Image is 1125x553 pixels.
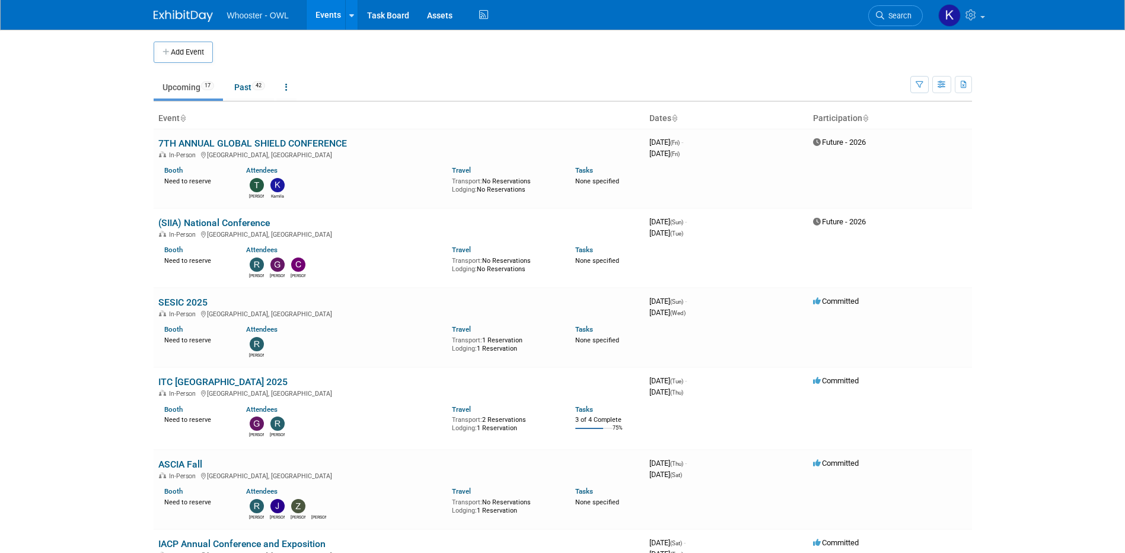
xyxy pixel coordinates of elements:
[249,272,264,279] div: Richard Spradley
[250,337,264,351] img: Robert Dugan
[649,217,687,226] span: [DATE]
[613,425,623,441] td: 75%
[575,336,619,344] span: None specified
[452,414,557,432] div: 2 Reservations 1 Reservation
[649,470,682,479] span: [DATE]
[452,257,482,265] span: Transport:
[158,229,640,239] div: [GEOGRAPHIC_DATA], [GEOGRAPHIC_DATA]
[575,416,640,424] div: 3 of 4 Complete
[158,376,288,387] a: ITC [GEOGRAPHIC_DATA] 2025
[813,138,866,147] span: Future - 2026
[159,310,166,316] img: In-Person Event
[452,416,482,424] span: Transport:
[649,308,686,317] span: [DATE]
[252,81,265,90] span: 42
[250,499,264,513] img: Richard Spradley
[649,297,687,306] span: [DATE]
[670,310,686,316] span: (Wed)
[291,272,305,279] div: Clare Louise Southcombe
[813,297,859,306] span: Committed
[575,405,593,414] a: Tasks
[249,351,264,358] div: Robert Dugan
[452,424,477,432] span: Lodging:
[169,472,199,480] span: In-Person
[813,459,859,468] span: Committed
[158,388,640,398] div: [GEOGRAPHIC_DATA], [GEOGRAPHIC_DATA]
[645,109,808,129] th: Dates
[270,178,285,192] img: Kamila Castaneda
[452,498,482,506] span: Transport:
[670,139,680,146] span: (Fri)
[685,217,687,226] span: -
[884,11,912,20] span: Search
[164,255,229,265] div: Need to reserve
[452,496,557,514] div: No Reservations 1 Reservation
[164,496,229,507] div: Need to reserve
[291,513,305,520] div: Zach Artz
[227,11,289,20] span: Whooster - OWL
[452,175,557,193] div: No Reservations No Reservations
[158,471,640,480] div: [GEOGRAPHIC_DATA], [GEOGRAPHIC_DATA]
[249,513,264,520] div: Richard Spradley
[868,5,923,26] a: Search
[452,166,471,174] a: Travel
[575,177,619,185] span: None specified
[164,166,183,174] a: Booth
[311,513,326,520] div: Ronald Lifton
[670,151,680,157] span: (Fri)
[649,387,683,396] span: [DATE]
[201,81,214,90] span: 17
[158,538,326,549] a: IACP Annual Conference and Exposition
[169,231,199,239] span: In-Person
[452,255,557,273] div: No Reservations No Reservations
[312,499,326,513] img: Ronald Lifton
[158,459,202,470] a: ASCIA Fall
[938,4,961,27] img: Kamila Castaneda
[452,336,482,344] span: Transport:
[291,258,305,272] img: Clare Louise Southcombe
[452,487,471,495] a: Travel
[154,76,223,98] a: Upcoming17
[164,246,183,254] a: Booth
[164,405,183,414] a: Booth
[452,177,482,185] span: Transport:
[164,325,183,333] a: Booth
[159,151,166,157] img: In-Person Event
[452,265,477,273] span: Lodging:
[164,414,229,424] div: Need to reserve
[681,138,683,147] span: -
[575,257,619,265] span: None specified
[158,297,208,308] a: SESIC 2025
[158,138,347,149] a: 7TH ANNUAL GLOBAL SHIELD CONFERENCE
[670,389,683,396] span: (Thu)
[169,310,199,318] span: In-Person
[685,297,687,306] span: -
[670,230,683,237] span: (Tue)
[249,192,264,199] div: Travis Dykes
[649,459,687,468] span: [DATE]
[813,376,859,385] span: Committed
[862,113,868,123] a: Sort by Participation Type
[270,431,285,438] div: Richard Spradley
[246,166,278,174] a: Attendees
[250,258,264,272] img: Richard Spradley
[158,217,270,228] a: (SIIA) National Conference
[575,487,593,495] a: Tasks
[649,376,687,385] span: [DATE]
[246,325,278,333] a: Attendees
[670,378,683,384] span: (Tue)
[164,334,229,345] div: Need to reserve
[671,113,677,123] a: Sort by Start Date
[169,151,199,159] span: In-Person
[452,325,471,333] a: Travel
[670,460,683,467] span: (Thu)
[159,390,166,396] img: In-Person Event
[649,228,683,237] span: [DATE]
[684,538,686,547] span: -
[670,472,682,478] span: (Sat)
[169,390,199,398] span: In-Person
[813,217,866,226] span: Future - 2026
[270,192,285,199] div: Kamila Castaneda
[270,499,285,513] img: James Justus
[813,538,859,547] span: Committed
